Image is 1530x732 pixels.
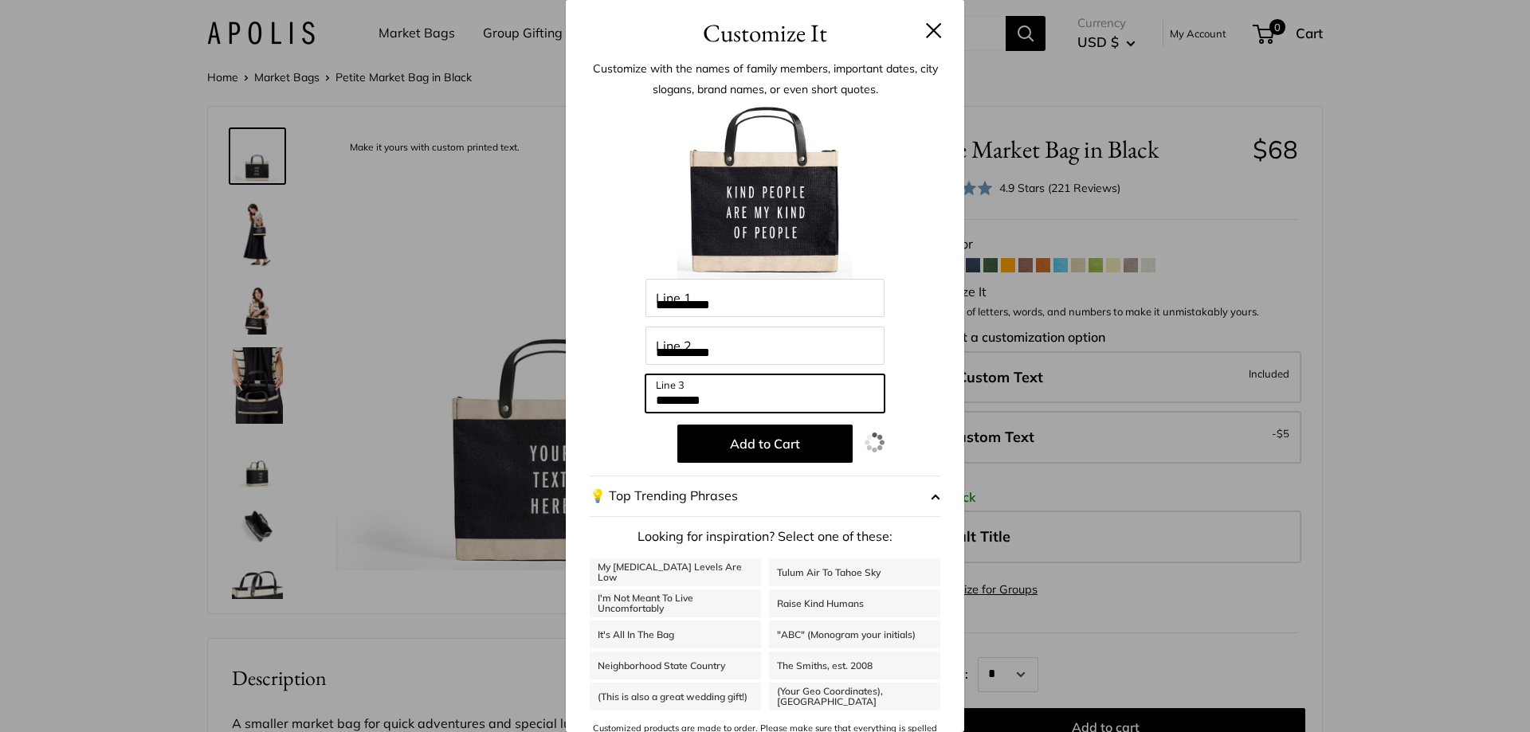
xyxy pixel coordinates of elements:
[590,620,761,648] a: It's All In The Bag
[769,620,940,648] a: "ABC" (Monogram your initials)
[677,425,853,463] button: Add to Cart
[769,558,940,586] a: Tulum Air To Tahoe Sky
[677,104,853,279] img: customizer-prod
[590,558,761,586] a: My [MEDICAL_DATA] Levels Are Low
[590,476,940,517] button: 💡 Top Trending Phrases
[590,525,940,549] p: Looking for inspiration? Select one of these:
[769,652,940,679] a: The Smiths, est. 2008
[13,671,171,719] iframe: Sign Up via Text for Offers
[590,652,761,679] a: Neighborhood State Country
[590,683,761,710] a: (This is also a great wedding gift!)
[865,433,885,452] img: loading.gif
[769,589,940,617] a: Raise Kind Humans
[590,14,940,52] h3: Customize It
[590,58,940,100] p: Customize with the names of family members, important dates, city slogans, brand names, or even s...
[769,683,940,710] a: (Your Geo Coordinates), [GEOGRAPHIC_DATA]
[590,589,761,617] a: I'm Not Meant To Live Uncomfortably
